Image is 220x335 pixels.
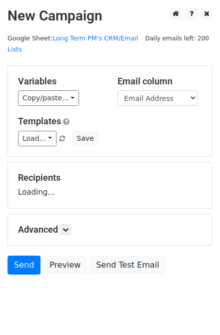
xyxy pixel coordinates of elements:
[18,224,202,235] h5: Advanced
[18,76,102,87] h5: Variables
[141,33,212,44] span: Daily emails left: 200
[18,90,79,106] a: Copy/paste...
[18,131,56,146] a: Load...
[18,172,202,183] h5: Recipients
[18,116,61,126] a: Templates
[18,172,202,198] div: Loading...
[7,256,40,275] a: Send
[7,7,212,24] h2: New Campaign
[141,34,212,42] a: Daily emails left: 200
[117,76,202,87] h5: Email column
[72,131,98,146] button: Save
[7,34,138,53] a: Long Term PM's CRM/Email Lists
[7,34,138,53] small: Google Sheet:
[43,256,87,275] a: Preview
[89,256,165,275] a: Send Test Email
